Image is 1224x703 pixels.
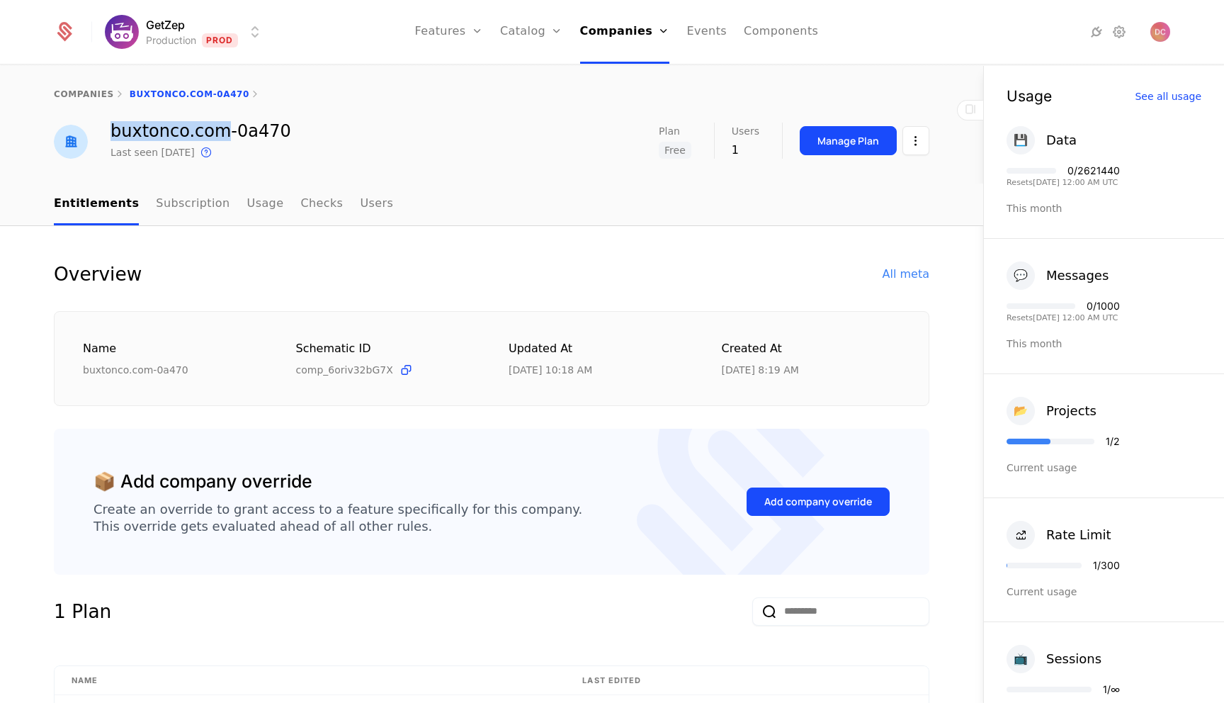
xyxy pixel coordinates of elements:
button: Rate Limit [1007,521,1111,549]
div: 1 / 300 [1093,561,1120,570]
div: buxtonco.com-0a470 [110,123,291,140]
div: Overview [54,260,142,288]
div: Sessions [1046,649,1101,669]
div: buxtonco.com-0a470 [83,363,262,377]
div: 1 / ∞ [1103,685,1120,694]
nav: Main [54,184,929,225]
div: Manage Plan [817,134,879,148]
a: Settings [1111,23,1128,40]
div: 📺 [1007,645,1035,673]
img: Daniel Chalef [1150,22,1170,42]
span: Plan [659,126,680,136]
div: Schematic ID [296,340,475,357]
div: 💾 [1007,126,1035,154]
button: Add company override [747,488,890,516]
div: Last seen [DATE] [110,145,195,159]
div: Rate Limit [1046,525,1111,545]
div: This month [1007,337,1201,351]
a: Integrations [1088,23,1105,40]
ul: Choose Sub Page [54,184,393,225]
div: 💬 [1007,261,1035,290]
a: Entitlements [54,184,139,225]
th: Last edited [565,666,929,696]
div: Current usage [1007,585,1201,599]
div: 1 [732,142,759,159]
div: Created at [722,340,901,358]
span: Prod [202,33,238,47]
button: Select environment [109,16,263,47]
button: Select action [902,126,929,155]
img: GetZep [105,15,139,49]
button: 📺Sessions [1007,645,1101,673]
div: Add company override [764,495,872,509]
div: Production [146,33,196,47]
a: companies [54,89,114,99]
div: Create an override to grant access to a feature specifically for this company. This override gets... [93,501,582,535]
a: Usage [247,184,284,225]
button: Open user button [1150,22,1170,42]
img: buxtonco.com-0a470 [54,125,88,159]
a: Subscription [156,184,229,225]
div: 📂 [1007,397,1035,425]
div: Name [83,340,262,358]
th: Name [55,666,565,696]
div: Resets [DATE] 12:00 AM UTC [1007,179,1120,186]
div: Usage [1007,89,1052,103]
a: Users [360,184,393,225]
span: Users [732,126,759,136]
div: Messages [1046,266,1109,286]
div: 1 Plan [54,597,111,626]
a: Checks [300,184,343,225]
button: 💬Messages [1007,261,1109,290]
span: GetZep [146,16,185,33]
button: Manage Plan [800,126,897,155]
div: This month [1007,201,1201,215]
div: Current usage [1007,461,1201,475]
div: 6/11/25, 8:19 AM [722,363,799,377]
div: See all usage [1135,91,1201,101]
div: 0 / 2621440 [1067,166,1120,176]
div: 📦 Add company override [93,468,312,495]
span: Free [659,142,691,159]
div: 1 / 2 [1106,437,1120,446]
div: All meta [883,266,929,283]
div: 7/11/25, 10:18 AM [509,363,592,377]
div: Updated at [509,340,688,358]
div: Projects [1046,401,1096,421]
div: Data [1046,130,1077,150]
span: comp_6oriv32bG7X [296,363,393,377]
button: 📂Projects [1007,397,1096,425]
div: 0 / 1000 [1087,301,1120,311]
button: 💾Data [1007,126,1077,154]
div: Resets [DATE] 12:00 AM UTC [1007,314,1120,322]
